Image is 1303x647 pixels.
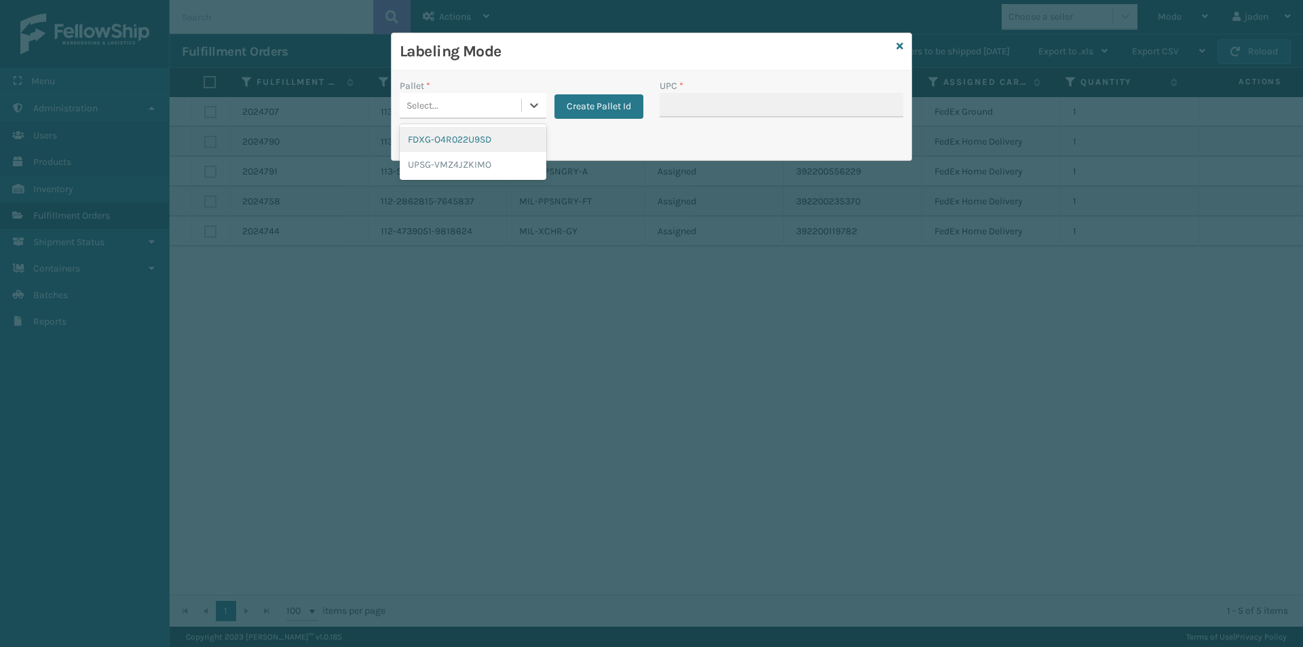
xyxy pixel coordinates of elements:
label: Pallet [400,79,430,93]
div: UPSG-VMZ4JZKIMO [400,152,546,177]
h3: Labeling Mode [400,41,891,62]
button: Create Pallet Id [554,94,643,119]
div: Select... [407,98,438,113]
label: UPC [660,79,683,93]
div: FDXG-O4R022U9SD [400,127,546,152]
